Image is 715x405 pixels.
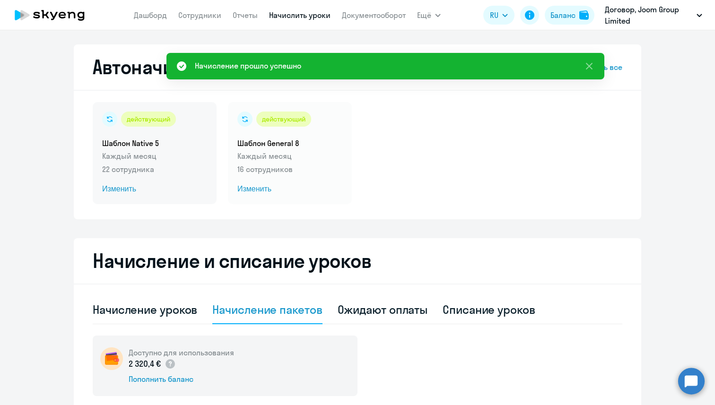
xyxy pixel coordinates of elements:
a: Дашборд [134,10,167,20]
img: balance [579,10,589,20]
img: wallet-circle.png [100,347,123,370]
a: Документооборот [342,10,406,20]
p: 16 сотрудников [237,164,342,175]
button: Балансbalance [545,6,594,25]
span: Изменить [237,183,342,195]
button: Ещё [417,6,441,25]
h2: Автоначисления [93,56,237,78]
div: Ожидают оплаты [338,302,428,317]
h5: Доступно для использования [129,347,234,358]
button: Договор, Joom Group Limited [600,4,707,26]
p: Каждый месяц [237,150,342,162]
button: RU [483,6,514,25]
div: Баланс [550,9,575,21]
div: действующий [256,112,311,127]
a: Сотрудники [178,10,221,20]
span: RU [490,9,498,21]
div: Начисление пакетов [212,302,322,317]
a: Отчеты [233,10,258,20]
div: Списание уроков [443,302,535,317]
div: Начисление уроков [93,302,197,317]
p: 2 320,4 € [129,358,176,370]
p: Договор, Joom Group Limited [605,4,693,26]
h5: Шаблон General 8 [237,138,342,148]
span: Изменить [102,183,207,195]
p: 22 сотрудника [102,164,207,175]
div: действующий [121,112,176,127]
a: Начислить уроки [269,10,331,20]
div: Пополнить баланс [129,374,234,384]
div: Начисление прошло успешно [195,60,301,71]
p: Каждый месяц [102,150,207,162]
h5: Шаблон Native 5 [102,138,207,148]
h2: Начисление и списание уроков [93,250,622,272]
span: Ещё [417,9,431,21]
